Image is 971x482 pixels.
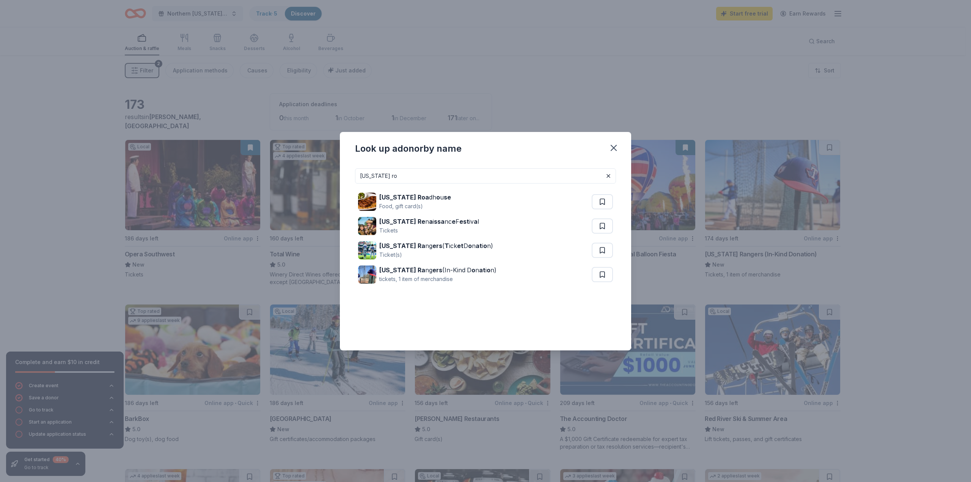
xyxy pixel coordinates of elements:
strong: at [479,266,485,274]
strong: at [476,242,482,250]
strong: [US_STATE] Roa [379,193,429,201]
strong: o [487,266,490,274]
strong: se [444,193,451,201]
strong: o [483,242,487,250]
img: Image for Texas Renaissance Festival [358,217,376,235]
div: dh u [379,193,451,202]
img: Image for Texas Rangers (In-Kind Donation) [358,265,376,284]
div: Look up a donor by name [355,143,462,155]
div: Food, gift card(s) [379,202,451,211]
strong: et [457,242,464,250]
strong: [US_STATE] Ra [379,242,425,250]
div: ng ( ick D n i n) [379,241,493,250]
strong: a [474,218,478,225]
strong: o [436,193,440,201]
strong: o [471,266,475,274]
strong: ers [432,242,442,250]
div: ng (In-Kind D n i n) [379,265,496,275]
img: Image for Texas Rangers (Ticket Donation) [358,241,376,259]
div: tickets, 1 item of merchandise [379,275,496,284]
div: n i nc F iv l [379,217,479,226]
div: Tickets [379,226,479,235]
strong: T [445,242,449,250]
strong: est [459,218,469,225]
strong: ers [432,266,442,274]
img: Image for Texas Roadhouse [358,193,376,211]
strong: [US_STATE] Re [379,218,425,225]
strong: e [452,218,456,225]
input: Search [355,168,616,184]
strong: ssa [434,218,445,225]
strong: a [429,218,433,225]
strong: [US_STATE] Ra [379,266,425,274]
strong: o [468,242,472,250]
div: Ticket(s) [379,250,493,259]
